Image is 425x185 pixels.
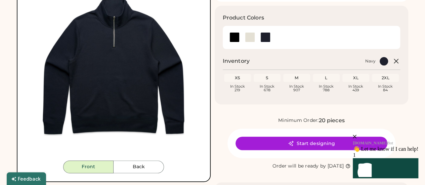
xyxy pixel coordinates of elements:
[373,85,397,92] div: In Stock 84
[278,117,319,124] div: Minimum Order:
[373,75,397,81] div: 2XL
[223,14,264,22] h3: Product Colors
[312,99,423,184] iframe: Front Chat
[344,75,368,81] div: XL
[114,160,164,173] button: Back
[314,85,338,92] div: In Stock 788
[285,75,309,81] div: M
[365,58,376,64] div: Navy
[272,163,326,170] div: Order will be ready by
[225,75,250,81] div: XS
[63,160,114,173] button: Front
[236,137,387,150] button: Start designing
[314,75,338,81] div: L
[255,75,279,81] div: S
[344,85,368,92] div: In Stock 439
[285,85,309,92] div: In Stock 907
[255,85,279,92] div: In Stock 678
[223,57,250,65] h2: Inventory
[225,85,250,92] div: In Stock 219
